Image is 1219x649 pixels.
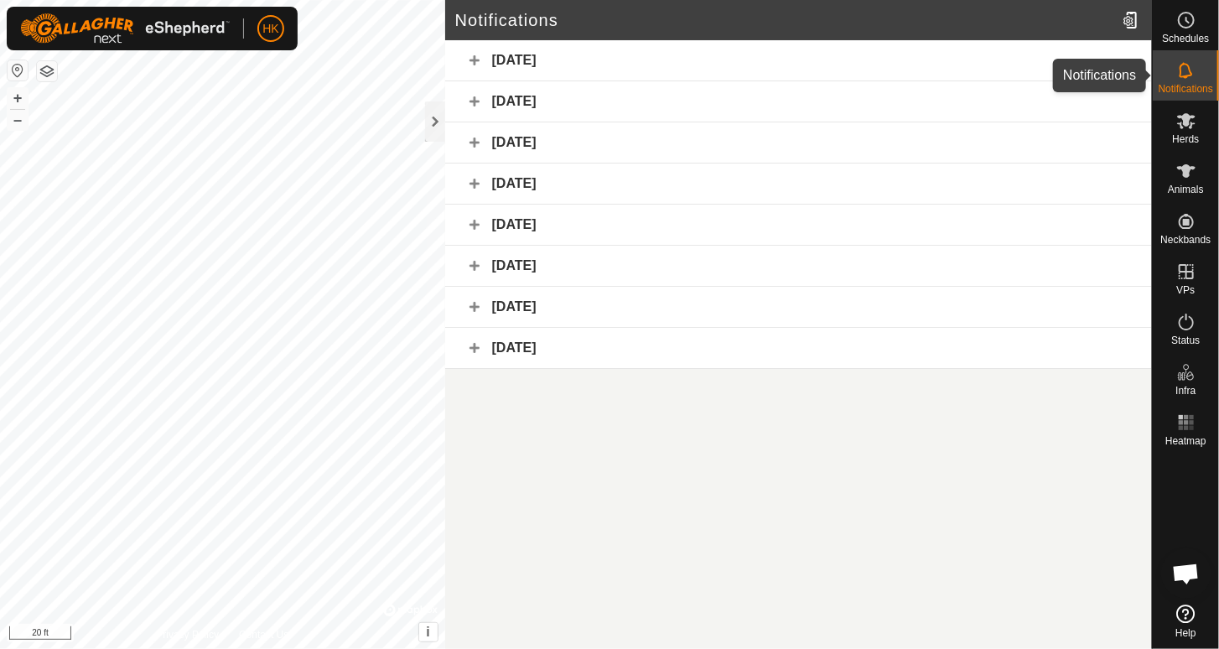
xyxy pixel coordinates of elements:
[20,13,230,44] img: Gallagher Logo
[8,60,28,80] button: Reset Map
[445,122,1152,164] div: [DATE]
[455,10,1116,30] h2: Notifications
[1172,134,1199,144] span: Herds
[8,88,28,108] button: +
[445,246,1152,287] div: [DATE]
[445,328,1152,369] div: [DATE]
[445,287,1152,328] div: [DATE]
[1175,628,1196,638] span: Help
[262,20,278,38] span: HK
[1168,184,1204,195] span: Animals
[37,61,57,81] button: Map Layers
[1175,386,1196,396] span: Infra
[419,623,438,641] button: i
[1176,285,1195,295] span: VPs
[156,627,219,642] a: Privacy Policy
[1160,235,1211,245] span: Neckbands
[239,627,288,642] a: Contact Us
[1165,436,1206,446] span: Heatmap
[1153,598,1219,645] a: Help
[426,625,429,639] span: i
[445,81,1152,122] div: [DATE]
[8,110,28,130] button: –
[1171,335,1200,345] span: Status
[445,205,1152,246] div: [DATE]
[445,40,1152,81] div: [DATE]
[445,164,1152,205] div: [DATE]
[1161,548,1211,599] a: Chat öffnen
[1159,84,1213,94] span: Notifications
[1162,34,1209,44] span: Schedules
